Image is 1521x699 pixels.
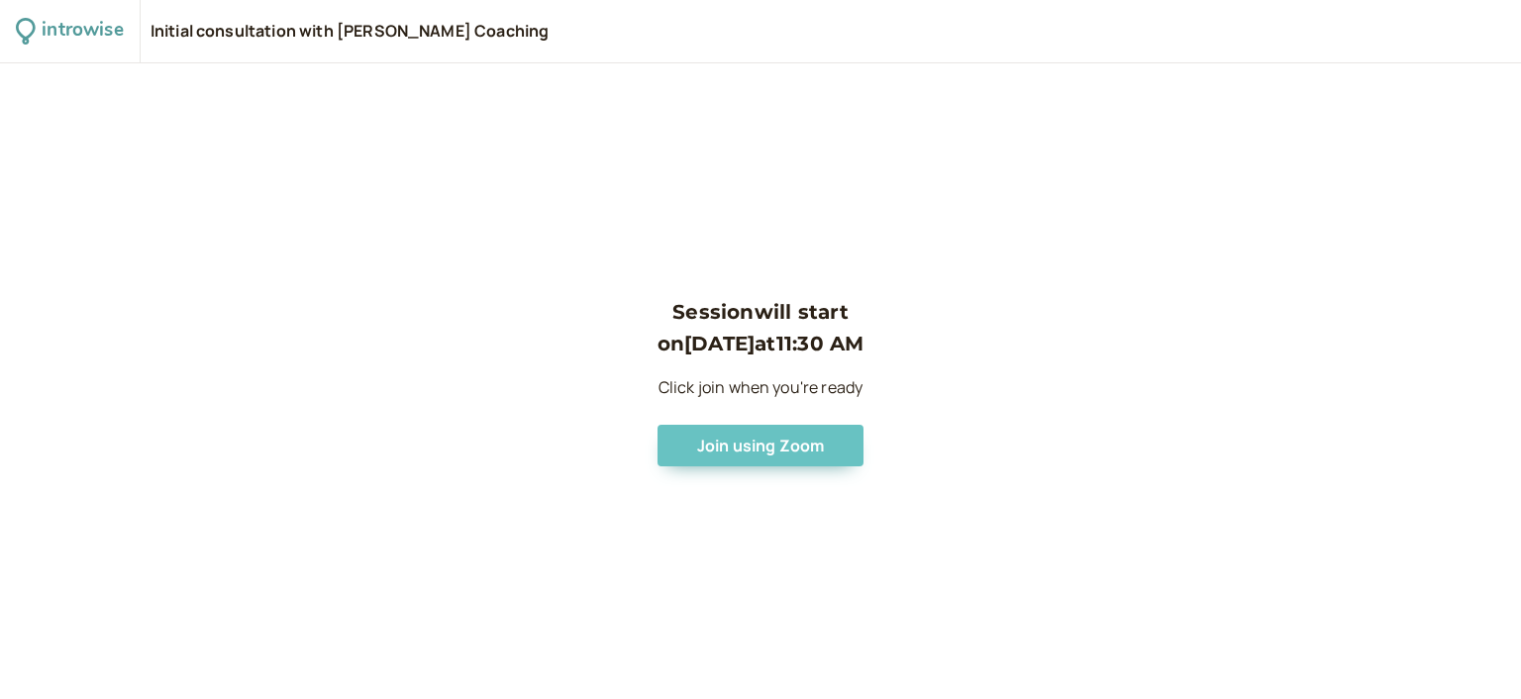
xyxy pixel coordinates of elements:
span: Join using Zoom [697,435,824,456]
button: Join using Zoom [658,425,864,466]
p: Click join when you're ready [658,375,864,401]
div: introwise [42,16,123,47]
div: Initial consultation with [PERSON_NAME] Coaching [151,21,550,43]
h3: Session will start on [DATE] at 11:30 AM [658,296,864,360]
